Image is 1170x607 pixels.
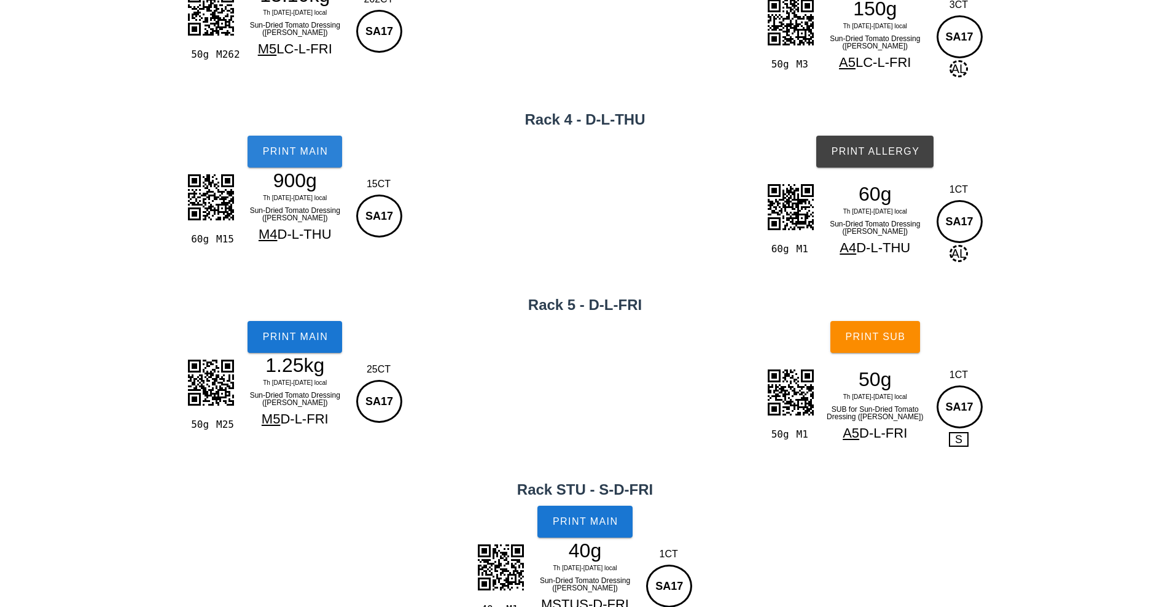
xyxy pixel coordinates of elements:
div: 1CT [643,547,694,562]
div: 50g [766,427,791,443]
div: M25 [211,417,236,433]
div: 60g [766,241,791,257]
div: 40g [532,541,639,560]
span: S [949,432,969,447]
div: 15CT [353,177,404,191]
span: Print Main [262,331,328,342]
div: SA17 [356,195,402,238]
span: A4 [840,240,856,255]
h2: Rack STU - S-D-FRI [7,479,1163,501]
div: 50g [766,56,791,72]
div: SA17 [937,200,983,243]
div: 50g [822,370,929,389]
span: Th [DATE]-[DATE] local [843,23,907,29]
div: 900g [241,171,348,190]
span: AL [950,245,968,262]
img: zEsVldQuYkMiobKxI8QZXG2Hy0WAW2MVjrMuB1qAGAVY3SAEcoA8AxBCOjb3FLgVIfeGylNEgQAhKi20CZCFYpOhAoSotNAmQ... [470,536,531,598]
div: SA17 [937,15,983,58]
span: M4 [259,226,278,242]
span: LC-L-FRI [276,41,332,56]
div: 50g [186,417,211,433]
span: Print Sub [844,331,905,342]
div: SA17 [937,385,983,428]
div: M15 [211,231,236,247]
div: 1.25kg [241,356,348,374]
span: LC-L-FRI [856,55,911,70]
div: SA17 [356,10,402,53]
span: A5 [839,55,856,70]
button: Print Main [248,321,342,353]
div: M1 [792,427,817,443]
div: Sun-Dried Tomato Dressing ([PERSON_NAME]) [822,218,929,238]
img: gLZ8Eo+it5XIQAAAABJRU5ErkJggg== [180,352,241,413]
span: Th [DATE]-[DATE] local [843,208,907,215]
span: M5 [258,41,277,56]
span: D-L-FRI [859,425,907,441]
img: ROKk0o+hmlwHAAAAABJRU5ErkJggg== [760,176,821,238]
div: Sun-Dried Tomato Dressing ([PERSON_NAME]) [241,389,348,409]
div: Sun-Dried Tomato Dressing ([PERSON_NAME]) [241,204,348,224]
div: 1CT [934,368,985,382]
button: Print Allergy [816,136,934,168]
span: Th [DATE]-[DATE] local [843,393,907,400]
div: M262 [211,47,236,63]
span: D-L-THU [856,240,910,255]
span: D-L-THU [278,226,332,242]
span: Print Main [552,516,618,527]
span: Print Main [262,146,328,157]
div: Sun-Dried Tomato Dressing ([PERSON_NAME]) [241,19,348,39]
div: 25CT [353,362,404,377]
button: Print Main [537,506,632,538]
div: Sun-Dried Tomato Dressing ([PERSON_NAME]) [532,574,639,594]
span: Th [DATE]-[DATE] local [263,9,327,16]
span: Th [DATE]-[DATE] local [553,565,617,571]
div: SA17 [356,380,402,423]
span: M5 [262,411,281,427]
span: Th [DATE]-[DATE] local [263,195,327,201]
img: UrQwTn9YJUW9LCDmck83qDFFbUNed6hjZG0JeEZBbbqfsDSEHEKKSoMphUv5k5kzMAaI2L6+QEPJAwLnwtqqsEHIAIV0kxM8r... [760,361,821,423]
h2: Rack 4 - D-L-THU [7,109,1163,131]
h2: Rack 5 - D-L-FRI [7,294,1163,316]
div: Sun-Dried Tomato Dressing ([PERSON_NAME]) [822,33,929,52]
span: AL [950,60,968,77]
button: Print Sub [830,321,920,353]
div: 60g [186,231,211,247]
div: 60g [822,185,929,203]
span: Print Allergy [830,146,919,157]
span: Th [DATE]-[DATE] local [263,379,327,386]
div: 1CT [934,182,985,197]
div: 50g [186,47,211,63]
img: MREom0vWSZETJlpyTIhTYSIbtBfoiHky4evYDzvmhjJBBj2yc43dRNyRUBOFhPyD8RHVIhaFeqUQsqfTFZqX1J9Vsb51inLhJ... [180,166,241,228]
div: SUB for Sun-Dried Tomato Dressing ([PERSON_NAME]) [822,403,929,423]
span: D-L-FRI [280,411,328,427]
div: M3 [792,56,817,72]
button: Print Main [248,136,342,168]
div: M1 [792,241,817,257]
span: A5 [843,425,859,441]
